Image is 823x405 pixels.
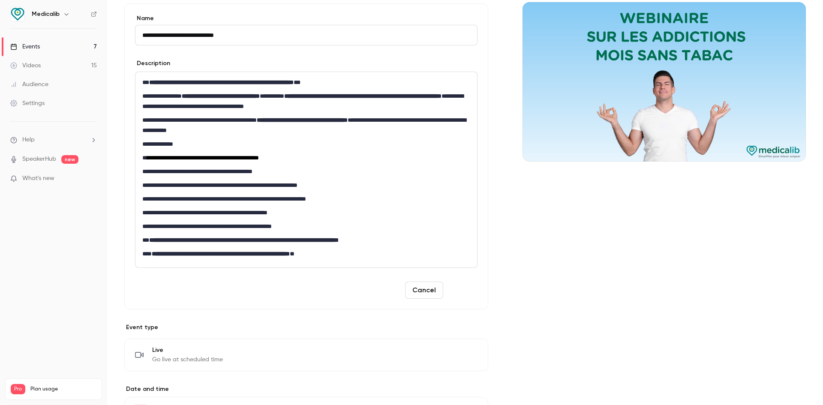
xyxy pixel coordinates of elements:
div: Audience [10,80,48,89]
label: Description [135,59,170,68]
span: Go live at scheduled time [152,355,223,364]
li: help-dropdown-opener [10,135,97,144]
div: Settings [10,99,45,108]
div: Events [10,42,40,51]
label: Name [135,14,478,23]
div: editor [135,72,477,267]
a: SpeakerHub [22,155,56,164]
span: Help [22,135,35,144]
p: Event type [124,323,488,332]
span: What's new [22,174,54,183]
button: Save [447,282,478,299]
iframe: Noticeable Trigger [87,175,97,183]
button: Cancel [405,282,443,299]
span: Pro [11,384,25,394]
span: new [61,155,78,164]
div: Videos [10,61,41,70]
section: description [135,72,478,268]
img: Medicalib [11,7,24,21]
span: Plan usage [30,386,96,393]
h6: Medicalib [32,10,60,18]
span: Live [152,346,223,354]
label: Date and time [124,385,488,393]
